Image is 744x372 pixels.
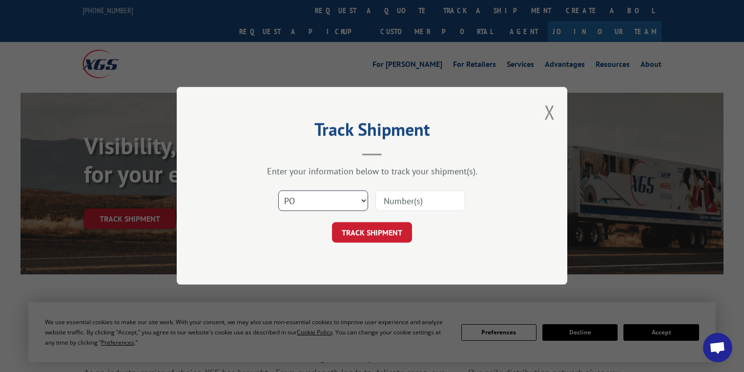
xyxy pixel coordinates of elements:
[226,123,518,141] h2: Track Shipment
[375,191,465,211] input: Number(s)
[226,166,518,177] div: Enter your information below to track your shipment(s).
[332,223,412,243] button: TRACK SHIPMENT
[703,333,732,362] div: Open chat
[544,99,555,125] button: Close modal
